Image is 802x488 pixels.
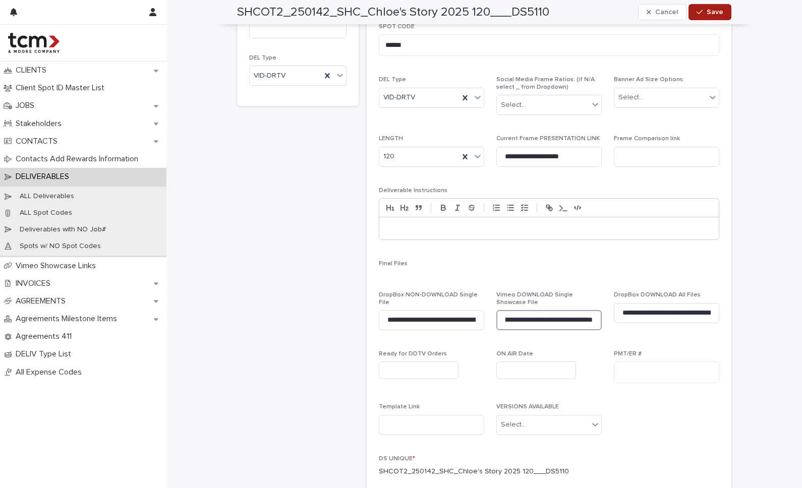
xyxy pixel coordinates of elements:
p: Contacts Add Rewards Information [12,154,146,164]
span: VERSIONS AVAILABLE [496,404,559,410]
span: SPOT CODE [379,24,415,30]
p: JOBS [12,101,42,110]
div: Select... [501,100,526,110]
span: DropBox NON-DOWNLOAD Single File [379,292,478,305]
span: DEL Type [249,55,276,61]
span: ON AIR Date [496,351,533,357]
p: AGREEMENTS [12,296,74,306]
p: Spots w/ NO Spot Codes [12,242,109,251]
img: 4hMmSqQkux38exxPVZHQ [8,33,60,53]
span: Current Frame PRESENTATION LINK [496,136,600,142]
span: Social Media Frame Ratios: (if N/A select _ from Dropdown) [496,77,595,90]
span: DS UNIQUE [379,456,415,462]
p: Deliverables with NO Job# [12,225,114,234]
span: Template Link [379,404,420,410]
span: Save [707,9,723,16]
button: Save [689,4,731,20]
p: CONTACTS [12,137,66,146]
p: Client Spot ID Master List [12,83,112,93]
p: INVOICES [12,279,59,288]
span: VID-DRTV [383,92,415,103]
span: LENGTH [379,136,403,142]
span: Ready for DDTV Orders [379,351,447,357]
span: Frame Comparison link [614,136,680,142]
span: PMT/ER # [614,351,642,357]
p: Vimeo Showcase Links [12,261,104,271]
p: ALL Deliverables [12,192,82,201]
div: Select... [501,419,526,430]
span: Deliverable Instructions [379,188,447,194]
p: Stakeholders [12,119,70,129]
p: ALL Spot Codes [12,209,80,217]
span: 120 [383,151,394,162]
p: DELIVERABLES [12,172,77,181]
p: Agreements 411 [12,332,80,341]
span: Cancel [655,9,678,16]
p: SHCOT2_250142_SHC_Chloe's Story 2025 120___DS5110 [379,466,569,477]
p: CLIENTS [12,66,54,75]
span: DEL Type [379,77,406,83]
div: Select... [618,92,644,103]
p: All Expense Codes [12,368,90,377]
h2: SHCOT2_250142_SHC_Chloe's Story 2025 120___DS5110 [237,5,549,20]
button: Cancel [638,4,686,20]
p: Agreements Milestone Items [12,314,125,324]
span: VID-DRTV [254,71,285,81]
span: Vimeo DOWNLOAD Single Showcase File [496,292,573,305]
span: Banner Ad Size Options: [614,77,684,83]
span: Final Files [379,261,408,267]
p: DELIV Type List [12,349,79,359]
span: DropBox DOWNLOAD All Files [614,292,701,298]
